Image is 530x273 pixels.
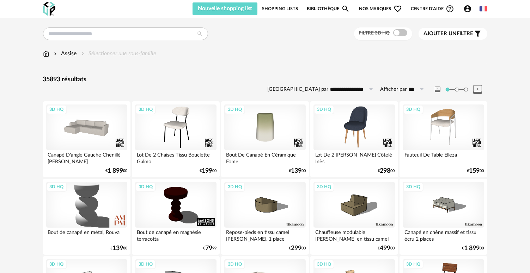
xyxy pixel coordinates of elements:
[203,246,217,251] div: € 99
[359,2,402,15] span: Nos marques
[314,182,334,191] div: 3D HQ
[224,150,305,164] div: Bout De Canapé En Céramique Fome
[289,246,306,251] div: € 00
[411,5,454,13] span: Centre d'aideHelp Circle Outline icon
[262,2,298,15] a: Shopping Lists
[224,228,305,242] div: Repose-pieds en tissu camel [PERSON_NAME], 1 place
[424,31,457,36] span: Ajouter un
[314,105,334,114] div: 3D HQ
[135,260,156,269] div: 3D HQ
[43,179,130,255] a: 3D HQ Bout de canapé en métal, Rouva €13900
[135,105,156,114] div: 3D HQ
[378,169,395,173] div: € 00
[53,50,58,58] img: svg+xml;base64,PHN2ZyB3aWR0aD0iMTYiIGhlaWdodD0iMTYiIHZpZXdCb3g9IjAgMCAxNiAxNiIgZmlsbD0ibm9uZSIgeG...
[205,246,212,251] span: 79
[380,169,391,173] span: 298
[400,101,487,177] a: 3D HQ Fauteuil De Table Elleza €15900
[43,101,130,177] a: 3D HQ Canapé D'angle Gauche Chenillé [PERSON_NAME] €1 89900
[424,30,474,37] span: filtre
[135,150,216,164] div: Lot De 2 Chaises Tissu Bouclette Galmo
[307,2,350,15] a: BibliothèqueMagnify icon
[341,5,350,13] span: Magnify icon
[47,182,67,191] div: 3D HQ
[313,150,395,164] div: Lot De 2 [PERSON_NAME] Côtelé Inès
[43,2,55,16] img: OXP
[400,179,487,255] a: 3D HQ Canapé en chêne massif et tissu écru 2 places [GEOGRAPHIC_DATA] €1 89900
[403,182,424,191] div: 3D HQ
[403,150,484,164] div: Fauteuil De Table Elleza
[403,105,424,114] div: 3D HQ
[132,179,219,255] a: 3D HQ Bout de canapé en magnésie terracotta €7999
[110,246,127,251] div: € 00
[135,228,216,242] div: Bout de canapé en magnésie terracotta
[291,246,301,251] span: 299
[200,169,217,173] div: € 00
[419,28,487,40] button: Ajouter unfiltre Filter icon
[463,5,472,13] span: Account Circle icon
[380,86,407,93] label: Afficher par
[310,101,398,177] a: 3D HQ Lot De 2 [PERSON_NAME] Côtelé Inès €29800
[380,246,391,251] span: 499
[313,228,395,242] div: Chauffeuse modulable [PERSON_NAME] en tissu camel
[198,6,252,11] span: Nouvelle shopping list
[225,182,245,191] div: 3D HQ
[135,182,156,191] div: 3D HQ
[462,246,484,251] div: € 00
[46,228,127,242] div: Bout de canapé en métal, Rouva
[46,150,127,164] div: Canapé D'angle Gauche Chenillé [PERSON_NAME]
[221,101,309,177] a: 3D HQ Bout De Canapé En Céramique Fome €13900
[47,260,67,269] div: 3D HQ
[108,169,123,173] span: 1 899
[225,105,245,114] div: 3D HQ
[463,5,475,13] span: Account Circle icon
[112,246,123,251] span: 139
[310,179,398,255] a: 3D HQ Chauffeuse modulable [PERSON_NAME] en tissu camel €49900
[132,101,219,177] a: 3D HQ Lot De 2 Chaises Tissu Bouclette Galmo €19900
[469,169,480,173] span: 159
[467,169,484,173] div: € 00
[464,246,480,251] span: 1 899
[378,246,395,251] div: € 00
[221,179,309,255] a: 3D HQ Repose-pieds en tissu camel [PERSON_NAME], 1 place €29900
[474,30,482,38] span: Filter icon
[403,228,484,242] div: Canapé en chêne massif et tissu écru 2 places [GEOGRAPHIC_DATA]
[394,5,402,13] span: Heart Outline icon
[291,169,301,173] span: 139
[359,31,390,36] span: Filtre 3D HQ
[53,50,77,58] div: Assise
[202,169,212,173] span: 199
[43,50,49,58] img: svg+xml;base64,PHN2ZyB3aWR0aD0iMTYiIGhlaWdodD0iMTciIHZpZXdCb3g9IjAgMCAxNiAxNyIgZmlsbD0ibm9uZSIgeG...
[403,260,424,269] div: 3D HQ
[446,5,454,13] span: Help Circle Outline icon
[314,260,334,269] div: 3D HQ
[289,169,306,173] div: € 00
[225,260,245,269] div: 3D HQ
[193,2,258,15] button: Nouvelle shopping list
[47,105,67,114] div: 3D HQ
[268,86,329,93] label: [GEOGRAPHIC_DATA] par
[105,169,127,173] div: € 00
[480,5,487,13] img: fr
[43,76,487,84] div: 35893 résultats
